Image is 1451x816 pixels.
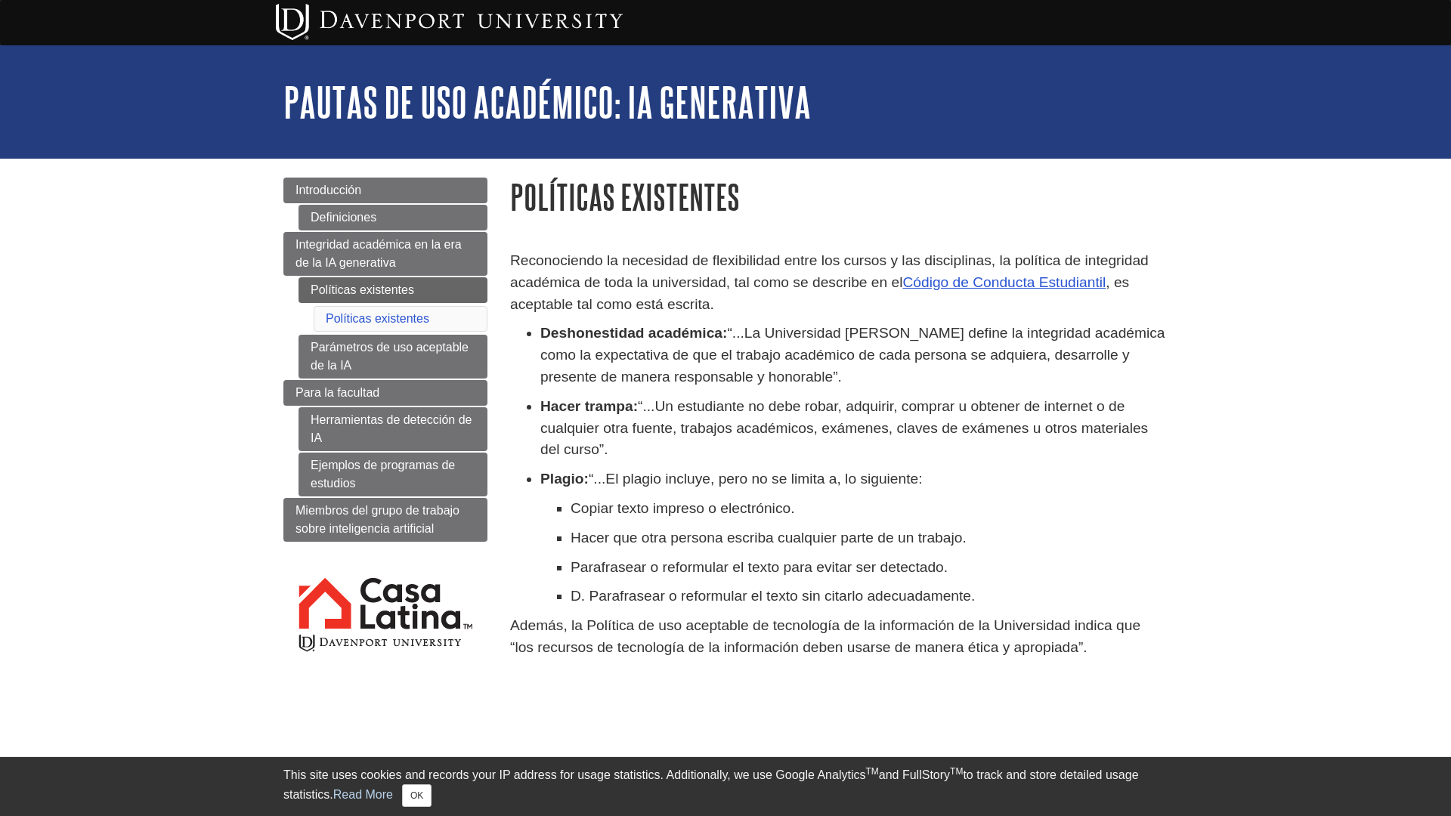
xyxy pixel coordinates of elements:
[283,232,487,276] a: Integridad académica en la era de la IA generativa
[295,184,361,196] span: Introducción
[510,615,1168,659] p: Además, la Política de uso aceptable de tecnología de la información de la Universidad indica que...
[299,277,487,303] a: Políticas existentes
[510,178,1168,216] h1: Políticas existentes
[402,784,432,807] button: Close
[333,788,393,801] a: Read More
[276,4,623,40] img: Davenport University
[283,498,487,542] a: Miembros del grupo de trabajo sobre inteligencia artificial
[283,380,487,406] a: Para la facultad
[299,453,487,496] a: Ejemplos de programas de estudios
[540,398,638,414] strong: Hacer trampa:
[865,766,878,777] sup: TM
[571,498,1168,520] p: Copiar texto impreso o electrónico.
[283,178,487,680] div: Guide Page Menu
[295,504,459,535] span: Miembros del grupo de trabajo sobre inteligencia artificial
[540,471,589,487] strong: Plagio:
[571,557,1168,579] p: Parafrasear o reformular el texto para evitar ser detectado.
[283,178,487,203] a: Introducción
[540,468,1168,490] p: “...El plagio incluye, pero no se limita a, lo siguiente:
[295,238,462,269] span: Integridad académica en la era de la IA generativa
[510,250,1168,315] p: Reconociendo la necesidad de flexibilidad entre los cursos y las disciplinas, la política de inte...
[950,766,963,777] sup: TM
[299,335,487,379] a: Parámetros de uso aceptable de la IA
[283,79,811,125] a: Pautas de uso académico: IA generativa
[902,274,1106,290] a: Código de Conducta Estudiantil
[295,386,379,399] span: Para la facultad
[571,586,1168,607] p: D. Parafrasear o reformular el texto sin citarlo adecuadamente.
[283,766,1168,807] div: This site uses cookies and records your IP address for usage statistics. Additionally, we use Goo...
[540,396,1168,461] p: “...Un estudiante no debe robar, adquirir, comprar u obtener de internet o de cualquier otra fuen...
[540,325,727,341] strong: Deshonestidad académica:
[326,312,429,325] a: Políticas existentes
[299,205,487,230] a: Definiciones
[540,323,1168,388] p: “...La Universidad [PERSON_NAME] define la integridad académica como la expectativa de que el tra...
[299,407,487,451] a: Herramientas de detección de IA
[571,527,1168,549] p: Hacer que otra persona escriba cualquier parte de un trabajo.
